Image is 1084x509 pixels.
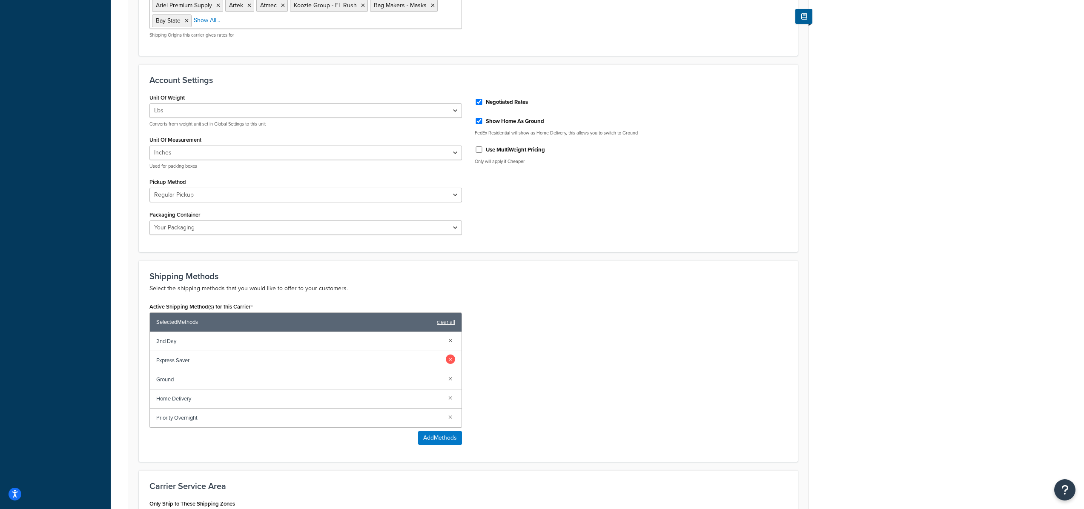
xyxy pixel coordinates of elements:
[156,1,212,10] span: Ariel Premium Supply
[156,355,442,366] span: Express Saver
[156,393,442,405] span: Home Delivery
[149,75,787,85] h3: Account Settings
[1054,479,1075,500] button: Open Resource Center
[149,179,186,185] label: Pickup Method
[149,137,201,143] label: Unit Of Measurement
[795,9,812,24] button: Show Help Docs
[156,412,442,424] span: Priority Overnight
[294,1,357,10] span: Koozie Group - FL Rush
[149,283,787,294] p: Select the shipping methods that you would like to offer to your customers.
[156,335,442,347] span: 2nd Day
[194,16,220,25] a: Show All...
[149,303,253,310] label: Active Shipping Method(s) for this Carrier
[475,158,787,165] p: Only will apply if Cheaper
[260,1,277,10] span: Atmec
[156,374,442,386] span: Ground
[486,117,544,125] label: Show Home As Ground
[374,1,427,10] span: Bag Makers - Masks
[149,272,787,281] h3: Shipping Methods
[437,316,455,328] a: clear all
[229,1,243,10] span: Artek
[149,163,462,169] p: Used for packing boxes
[486,146,545,154] label: Use MultiWeight Pricing
[149,32,462,38] p: Shipping Origins this carrier gives rates for
[149,481,787,491] h3: Carrier Service Area
[156,316,433,328] span: Selected Methods
[475,130,787,136] p: FedEx Residential will show as Home Delivery, this allows you to switch to Ground
[156,16,181,25] span: Bay State
[418,431,462,445] button: AddMethods
[149,121,462,127] p: Converts from weight unit set in Global Settings to this unit
[486,98,528,106] label: Negotiated Rates
[149,212,201,218] label: Packaging Container
[149,500,235,507] label: Only Ship to These Shipping Zones
[149,94,185,101] label: Unit Of Weight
